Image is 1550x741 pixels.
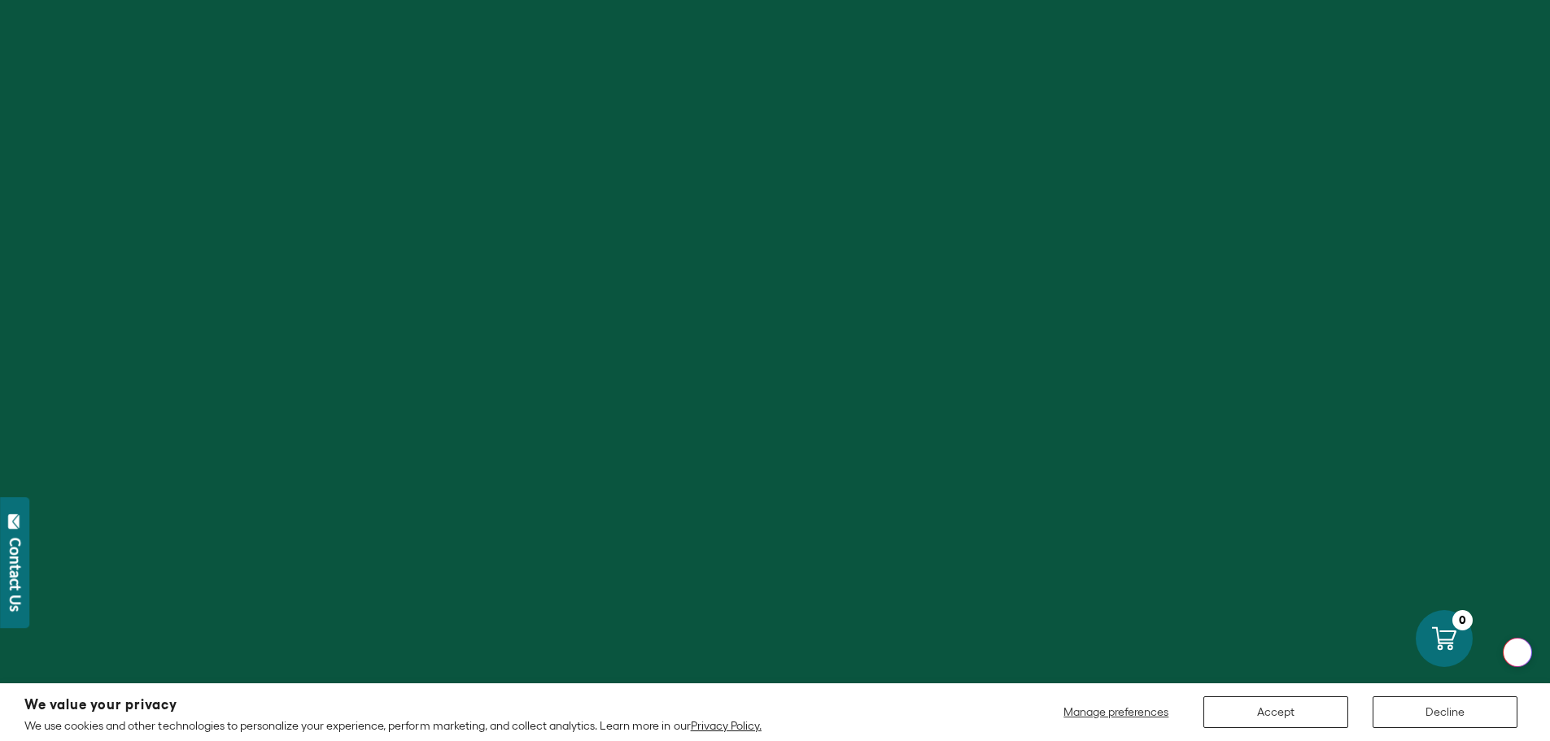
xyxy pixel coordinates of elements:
[7,538,24,612] div: Contact Us
[1203,696,1348,728] button: Accept
[1452,610,1473,630] div: 0
[24,718,762,733] p: We use cookies and other technologies to personalize your experience, perform marketing, and coll...
[1373,696,1517,728] button: Decline
[691,719,762,732] a: Privacy Policy.
[1054,696,1179,728] button: Manage preferences
[1063,705,1168,718] span: Manage preferences
[24,698,762,712] h2: We value your privacy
